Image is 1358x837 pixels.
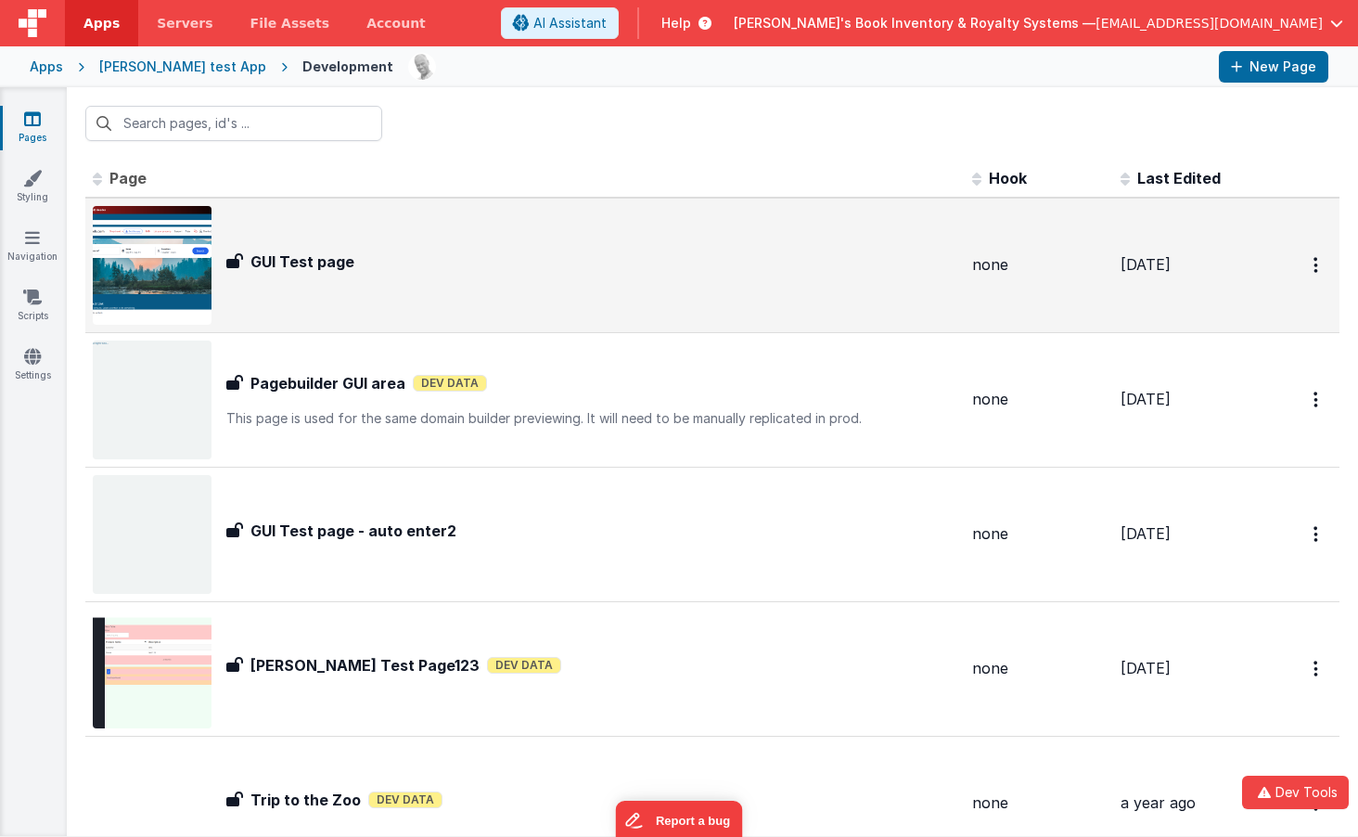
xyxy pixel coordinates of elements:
[1095,14,1323,32] span: [EMAIL_ADDRESS][DOMAIN_NAME]
[1121,255,1171,274] span: [DATE]
[85,106,382,141] input: Search pages, id's ...
[989,169,1027,187] span: Hook
[1121,524,1171,543] span: [DATE]
[734,14,1095,32] span: [PERSON_NAME]'s Book Inventory & Royalty Systems —
[1219,51,1328,83] button: New Page
[501,7,619,39] button: AI Assistant
[99,58,266,76] div: [PERSON_NAME] test App
[1121,793,1196,812] span: a year ago
[1242,776,1349,809] button: Dev Tools
[250,251,354,273] h3: GUI Test page
[30,58,63,76] div: Apps
[734,14,1343,32] button: [PERSON_NAME]'s Book Inventory & Royalty Systems — [EMAIL_ADDRESS][DOMAIN_NAME]
[83,14,120,32] span: Apps
[250,14,330,32] span: File Assets
[368,792,442,808] span: Dev Data
[487,657,561,674] span: Dev Data
[109,169,147,187] span: Page
[661,14,691,32] span: Help
[972,389,1106,410] div: none
[972,523,1106,545] div: none
[413,375,487,392] span: Dev Data
[409,54,435,80] img: 11ac31fe5dc3d0eff3fbbbf7b26fa6e1
[250,372,405,394] h3: Pagebuilder GUI area
[1302,380,1332,418] button: Options
[250,520,456,542] h3: GUI Test page - auto enter2
[250,654,480,676] h3: [PERSON_NAME] Test Page123
[1137,169,1221,187] span: Last Edited
[1302,650,1332,688] button: Options
[972,658,1106,679] div: none
[1121,390,1171,408] span: [DATE]
[1121,659,1171,677] span: [DATE]
[1302,246,1332,284] button: Options
[533,14,607,32] span: AI Assistant
[157,14,212,32] span: Servers
[972,792,1106,814] div: none
[1302,515,1332,553] button: Options
[226,409,957,428] p: This page is used for the same domain builder previewing. It will need to be manually replicated ...
[302,58,393,76] div: Development
[250,789,361,811] h3: Trip to the Zoo
[972,254,1106,276] div: none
